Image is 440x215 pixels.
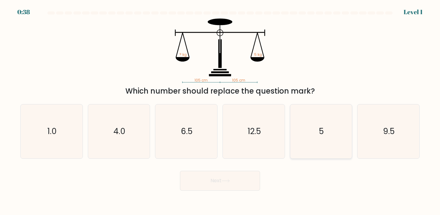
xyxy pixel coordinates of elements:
tspan: 5 kg [254,52,262,57]
text: 1.0 [47,126,57,137]
text: 9.5 [383,126,395,137]
tspan: 105 cm [194,78,208,83]
tspan: ? kg [179,52,187,57]
div: 0:38 [17,7,30,17]
text: 6.5 [181,126,193,137]
text: 12.5 [248,126,261,137]
text: 4.0 [113,126,125,137]
div: Level 1 [404,7,423,17]
button: Next [180,171,260,191]
tspan: 105 cm [232,78,245,83]
div: Which number should replace the question mark? [24,86,416,97]
text: 5 [319,126,324,137]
